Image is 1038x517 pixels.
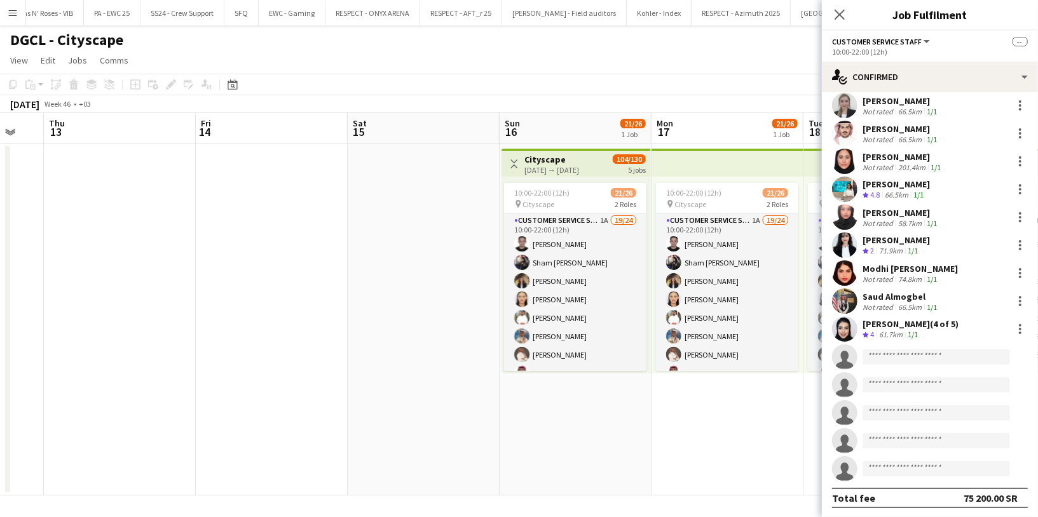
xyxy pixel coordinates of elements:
button: EWC - Gaming [259,1,325,25]
div: 66.5km [896,302,924,312]
span: Tue [809,117,823,129]
button: Guns N' Roses - VIB [3,1,84,25]
div: Total fee [832,492,875,504]
span: Mon [657,117,673,129]
span: Jobs [68,55,87,66]
div: 66.5km [882,190,911,201]
div: 5 jobs [628,164,646,175]
span: 2 Roles [767,199,788,209]
a: View [5,52,33,69]
span: 10:00-22:00 (12h) [666,188,721,198]
div: 201.4km [896,163,928,172]
span: 2 Roles [615,199,636,209]
span: Cityscape [522,199,554,209]
span: 21/26 [611,188,636,198]
div: [PERSON_NAME] [863,95,939,107]
div: +03 [79,99,91,109]
span: Sun [505,117,520,129]
span: 2 [870,246,874,255]
a: Edit [36,52,60,69]
div: [DATE] [10,98,39,111]
div: Not rated [863,163,896,172]
div: Not rated [863,107,896,116]
div: Not rated [863,302,896,312]
button: SS24 - Crew Support [140,1,224,25]
span: View [10,55,28,66]
span: 16 [503,124,520,139]
button: RESPECT - AFT_r 25 [420,1,502,25]
app-skills-label: 1/1 [913,190,924,199]
span: 14 [199,124,211,139]
button: [PERSON_NAME] - Field auditors [502,1,627,25]
div: Not rated [863,218,896,228]
app-skills-label: 1/1 [927,274,937,284]
span: 21/26 [620,119,646,128]
div: 58.7km [896,218,924,228]
button: RESPECT - ONYX ARENA [325,1,420,25]
span: 10:00-22:00 (12h) [818,188,873,198]
span: 15 [351,124,367,139]
div: 1 Job [621,130,645,139]
a: Jobs [63,52,92,69]
span: 18 [807,124,823,139]
span: Cityscape [674,199,706,209]
div: [PERSON_NAME] (4 of 5) [863,318,959,330]
app-skills-label: 1/1 [931,163,941,172]
button: RESPECT - Azimuth 2025 [692,1,791,25]
app-skills-label: 1/1 [908,330,918,339]
button: Kohler - Index [627,1,692,25]
div: [PERSON_NAME] [863,151,943,163]
div: Saud Almogbel [863,291,939,302]
span: 4 [870,330,874,339]
div: [PERSON_NAME] [863,234,930,246]
div: 66.5km [896,107,924,116]
app-job-card: 10:00-22:00 (12h)21/26 Cityscape2 RolesCustomer Service Staff1A19/2410:00-22:00 (12h)[PERSON_NAME... [808,183,950,371]
button: PA - EWC 25 [84,1,140,25]
span: 17 [655,124,673,139]
div: 61.7km [877,330,905,340]
button: Customer Service Staff [832,37,932,46]
app-skills-label: 1/1 [927,135,937,144]
div: 10:00-22:00 (12h) [832,47,1028,57]
div: 66.5km [896,135,924,144]
div: [PERSON_NAME] [863,178,930,190]
app-skills-label: 1/1 [927,218,937,228]
span: Sat [353,117,367,129]
div: Confirmed [822,62,1038,92]
span: Edit [41,55,55,66]
span: 104/130 [613,154,646,164]
span: Fri [201,117,211,129]
app-skills-label: 1/1 [908,246,918,255]
span: 10:00-22:00 (12h) [514,188,570,198]
div: [DATE] → [DATE] [524,165,579,175]
div: 75 200.00 SR [964,492,1018,504]
button: [GEOGRAPHIC_DATA] - [GEOGRAPHIC_DATA] [791,1,957,25]
span: 4.8 [870,190,880,199]
span: Week 46 [42,99,74,109]
span: 21/26 [763,188,788,198]
a: Comms [95,52,133,69]
span: 21/26 [772,119,798,128]
h3: Job Fulfilment [822,6,1038,23]
span: -- [1013,37,1028,46]
span: Comms [100,55,128,66]
h1: DGCL - Cityscape [10,30,123,50]
app-job-card: 10:00-22:00 (12h)21/26 Cityscape2 RolesCustomer Service Staff1A19/2410:00-22:00 (12h)[PERSON_NAME... [656,183,798,371]
span: Thu [49,117,65,129]
div: 1 Job [773,130,797,139]
app-job-card: 10:00-22:00 (12h)21/26 Cityscape2 RolesCustomer Service Staff1A19/2410:00-22:00 (12h)[PERSON_NAME... [504,183,646,371]
app-skills-label: 1/1 [927,302,937,312]
div: Not rated [863,135,896,144]
div: Not rated [863,274,896,284]
div: 74.8km [896,274,924,284]
button: SFQ [224,1,259,25]
span: 13 [47,124,65,139]
span: Customer Service Staff [832,37,922,46]
app-skills-label: 1/1 [927,107,937,116]
div: Modhi [PERSON_NAME] [863,263,958,274]
h3: Cityscape [524,154,579,165]
div: [PERSON_NAME] [863,123,939,135]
